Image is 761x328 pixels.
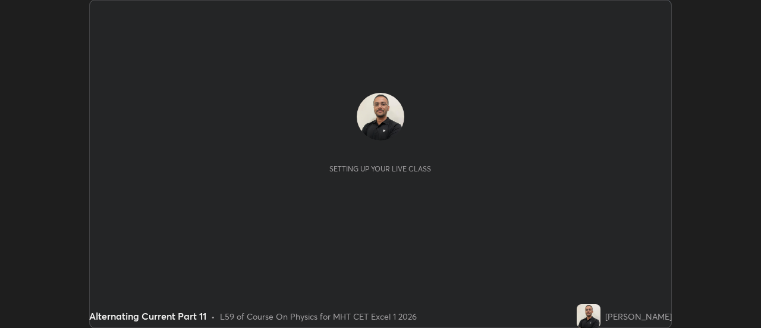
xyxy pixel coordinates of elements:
[220,310,417,323] div: L59 of Course On Physics for MHT CET Excel 1 2026
[329,164,431,173] div: Setting up your live class
[89,309,206,323] div: Alternating Current Part 11
[357,93,404,140] img: 8c1fde6419384cb7889f551dfce9ab8f.jpg
[577,304,600,328] img: 8c1fde6419384cb7889f551dfce9ab8f.jpg
[605,310,672,323] div: [PERSON_NAME]
[211,310,215,323] div: •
